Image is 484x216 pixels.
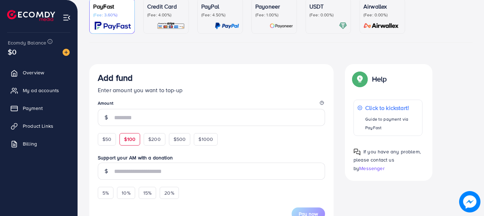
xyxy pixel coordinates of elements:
[23,87,59,94] span: My ad accounts
[363,12,401,18] p: (Fee: 0.00%)
[95,22,131,30] img: card
[255,2,293,11] p: Payoneer
[63,14,71,22] img: menu
[63,49,70,56] img: image
[143,189,151,196] span: 15%
[5,101,72,115] a: Payment
[93,2,131,11] p: PayFast
[102,189,109,196] span: 5%
[460,192,479,211] img: image
[147,12,185,18] p: (Fee: 4.00%)
[23,140,37,147] span: Billing
[365,115,418,132] p: Guide to payment via PayFast
[8,39,46,46] span: Ecomdy Balance
[98,100,325,109] legend: Amount
[93,12,131,18] p: (Fee: 3.60%)
[359,165,384,172] span: Messenger
[98,73,133,83] h3: Add fund
[363,2,401,11] p: Airwallex
[5,65,72,80] a: Overview
[365,104,418,112] p: Click to kickstart!
[353,148,361,156] img: Popup guide
[255,12,293,18] p: (Fee: 1.00%)
[353,148,421,172] span: If you have any problem, please contact us by
[353,73,366,85] img: Popup guide
[309,2,347,11] p: USDT
[5,119,72,133] a: Product Links
[339,22,347,30] img: card
[372,75,387,83] p: Help
[147,2,185,11] p: Credit Card
[198,136,213,143] span: $1000
[23,69,44,76] span: Overview
[201,12,239,18] p: (Fee: 4.50%)
[7,10,55,21] img: logo
[122,189,130,196] span: 10%
[5,137,72,151] a: Billing
[215,22,239,30] img: card
[23,105,43,112] span: Payment
[174,136,186,143] span: $500
[102,136,111,143] span: $50
[23,122,53,130] span: Product Links
[157,22,185,30] img: card
[98,154,325,161] label: Support your AM with a donation
[8,47,16,57] span: $0
[309,12,347,18] p: (Fee: 0.00%)
[164,189,174,196] span: 20%
[361,22,401,30] img: card
[124,136,135,143] span: $100
[5,83,72,98] a: My ad accounts
[201,2,239,11] p: PayPal
[98,86,325,94] p: Enter amount you want to top-up
[270,22,293,30] img: card
[148,136,161,143] span: $200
